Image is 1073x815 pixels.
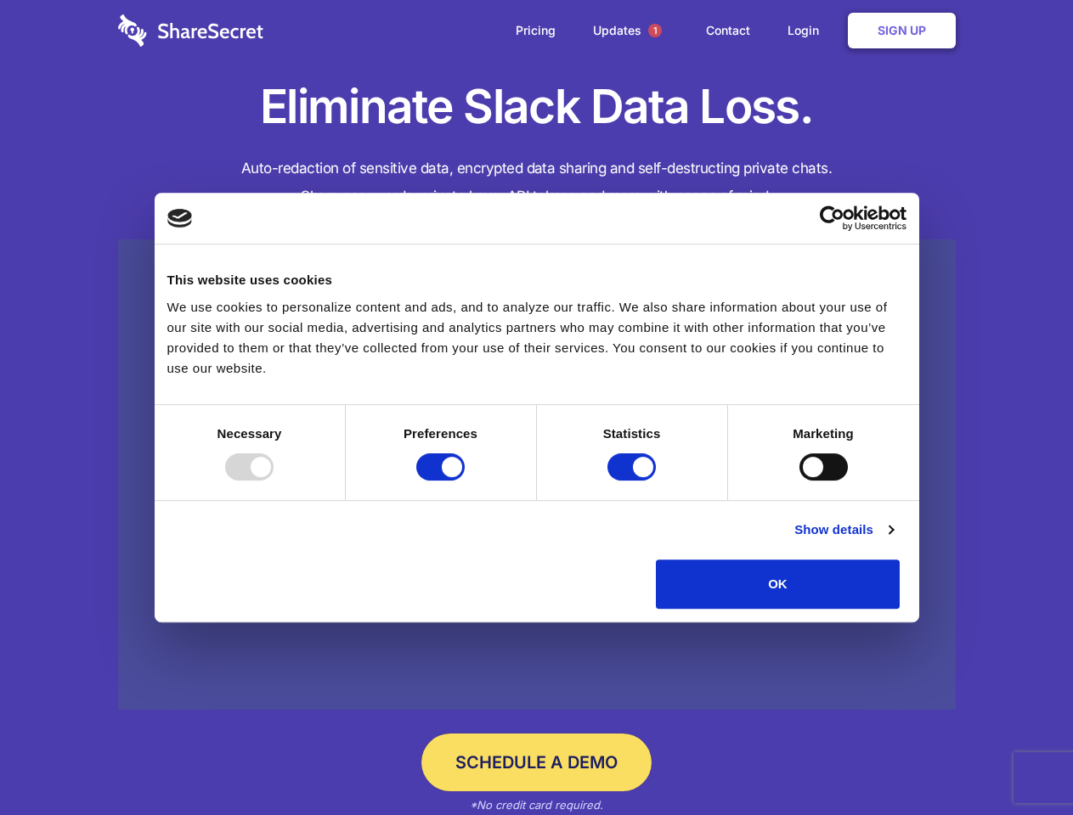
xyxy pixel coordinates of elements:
strong: Statistics [603,426,661,441]
a: Show details [794,520,893,540]
strong: Preferences [404,426,477,441]
a: Wistia video thumbnail [118,239,956,711]
h4: Auto-redaction of sensitive data, encrypted data sharing and self-destructing private chats. Shar... [118,155,956,211]
em: *No credit card required. [470,798,603,812]
a: Schedule a Demo [421,733,652,791]
a: Pricing [499,4,573,57]
a: Sign Up [848,13,956,48]
strong: Marketing [793,426,854,441]
a: Usercentrics Cookiebot - opens in a new window [758,205,906,231]
div: This website uses cookies [167,270,906,290]
a: Contact [689,4,767,57]
span: 1 [648,24,662,37]
a: Login [771,4,844,57]
img: logo [167,209,193,228]
img: logo-wordmark-white-trans-d4663122ce5f474addd5e946df7df03e33cb6a1c49d2221995e7729f52c070b2.svg [118,14,263,47]
strong: Necessary [217,426,282,441]
button: OK [656,559,900,609]
div: We use cookies to personalize content and ads, and to analyze our traffic. We also share informat... [167,297,906,379]
h1: Eliminate Slack Data Loss. [118,76,956,138]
